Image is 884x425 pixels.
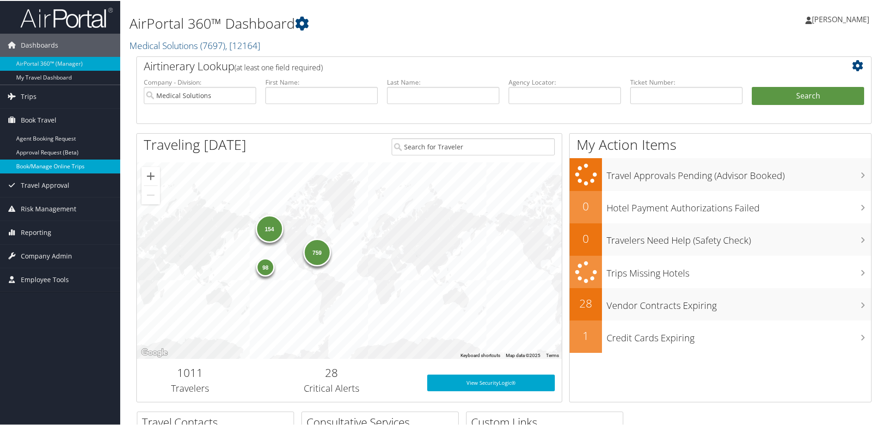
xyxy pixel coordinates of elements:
h1: AirPortal 360™ Dashboard [129,13,629,32]
h3: Travelers [144,381,236,394]
h3: Credit Cards Expiring [607,326,871,344]
h2: 1011 [144,364,236,380]
span: Book Travel [21,108,56,131]
div: 759 [303,238,331,265]
button: Zoom out [141,185,160,203]
a: View SecurityLogic® [427,374,555,390]
h2: 28 [570,295,602,310]
span: Travel Approval [21,173,69,196]
span: (at least one field required) [234,62,323,72]
h2: 0 [570,197,602,213]
a: 0Travelers Need Help (Safety Check) [570,222,871,255]
h3: Critical Alerts [250,381,413,394]
a: Trips Missing Hotels [570,255,871,288]
label: Ticket Number: [630,77,743,86]
div: 154 [255,214,283,242]
span: [PERSON_NAME] [812,13,869,24]
span: Reporting [21,220,51,243]
button: Search [752,86,864,105]
span: Employee Tools [21,267,69,290]
h3: Travelers Need Help (Safety Check) [607,228,871,246]
h2: 28 [250,364,413,380]
label: First Name: [265,77,378,86]
h3: Travel Approvals Pending (Advisor Booked) [607,164,871,181]
span: Risk Management [21,197,76,220]
button: Keyboard shortcuts [460,351,500,358]
a: 28Vendor Contracts Expiring [570,287,871,320]
a: 1Credit Cards Expiring [570,320,871,352]
span: Map data ©2025 [506,352,540,357]
a: Medical Solutions [129,38,260,51]
div: 98 [256,257,275,275]
h1: Traveling [DATE] [144,134,246,154]
img: airportal-logo.png [20,6,113,28]
h3: Trips Missing Hotels [607,261,871,279]
h2: 1 [570,327,602,343]
a: 0Hotel Payment Authorizations Failed [570,190,871,222]
a: [PERSON_NAME] [805,5,878,32]
span: Trips [21,84,37,107]
label: Agency Locator: [509,77,621,86]
h3: Vendor Contracts Expiring [607,294,871,311]
a: Travel Approvals Pending (Advisor Booked) [570,157,871,190]
span: Company Admin [21,244,72,267]
h2: Airtinerary Lookup [144,57,803,73]
label: Last Name: [387,77,499,86]
span: Dashboards [21,33,58,56]
h2: 0 [570,230,602,246]
img: Google [139,346,170,358]
button: Zoom in [141,166,160,185]
h1: My Action Items [570,134,871,154]
a: Open this area in Google Maps (opens a new window) [139,346,170,358]
input: Search for Traveler [392,137,555,154]
span: ( 7697 ) [200,38,225,51]
h3: Hotel Payment Authorizations Failed [607,196,871,214]
a: Terms (opens in new tab) [546,352,559,357]
label: Company - Division: [144,77,256,86]
span: , [ 12164 ] [225,38,260,51]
